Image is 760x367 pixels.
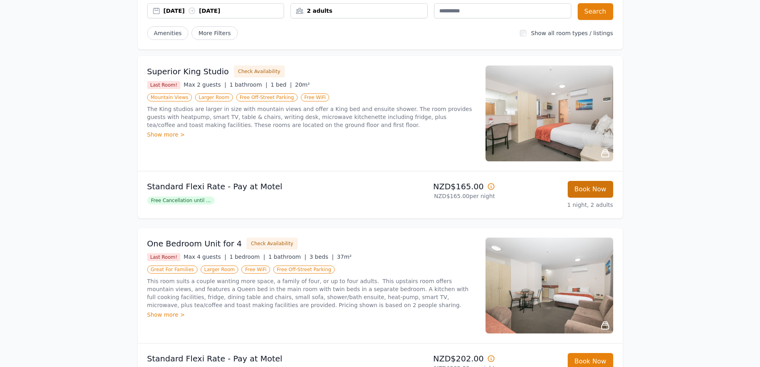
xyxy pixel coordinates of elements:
label: Show all room types / listings [531,30,613,36]
p: NZD$165.00 [383,181,495,192]
div: [DATE] [DATE] [164,7,284,15]
span: 37m² [337,254,351,260]
span: Free Cancellation until ... [147,196,215,204]
button: Search [578,3,613,20]
button: Amenities [147,26,189,40]
span: 1 bed | [270,81,292,88]
button: Check Availability [234,65,285,77]
p: This room suits a couple wanting more space, a family of four, or up to four adults. This upstair... [147,277,476,309]
span: Last Room! [147,81,181,89]
div: 2 adults [291,7,427,15]
span: Larger Room [195,93,233,101]
span: 1 bedroom | [229,254,265,260]
span: Larger Room [201,266,239,274]
span: More Filters [191,26,237,40]
span: 1 bathroom | [268,254,306,260]
button: Check Availability [247,238,298,250]
span: Last Room! [147,253,181,261]
p: The King studios are larger in size with mountain views and offer a King bed and ensuite shower. ... [147,105,476,129]
span: Free WiFi [241,266,270,274]
div: Show more > [147,131,476,139]
span: Free Off-Street Parking [273,266,335,274]
p: NZD$202.00 [383,353,495,364]
div: Show more > [147,311,476,319]
p: NZD$165.00 per night [383,192,495,200]
h3: One Bedroom Unit for 4 [147,238,242,249]
p: Standard Flexi Rate - Pay at Motel [147,353,377,364]
p: Standard Flexi Rate - Pay at Motel [147,181,377,192]
button: Book Now [568,181,613,198]
span: 1 bathroom | [229,81,267,88]
span: Free Off-Street Parking [236,93,298,101]
span: Max 4 guests | [184,254,226,260]
span: Free WiFi [301,93,330,101]
span: Mountain Views [147,93,192,101]
p: 1 night, 2 adults [501,201,613,209]
span: 20m² [295,81,310,88]
h3: Superior King Studio [147,66,229,77]
span: Great For Families [147,266,197,274]
span: Max 2 guests | [184,81,226,88]
span: 3 beds | [310,254,334,260]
